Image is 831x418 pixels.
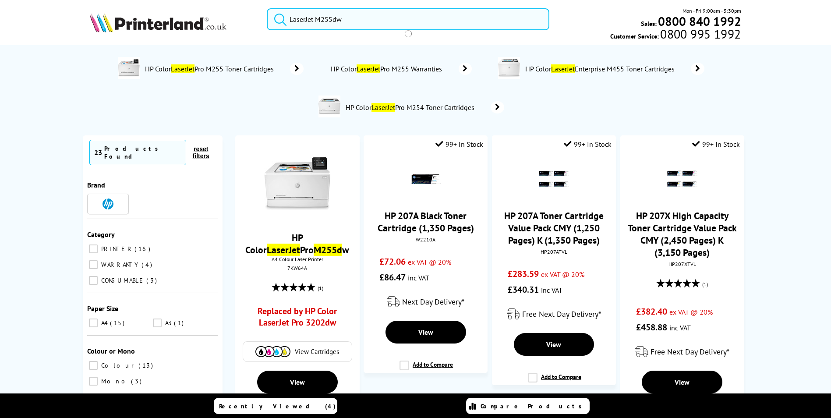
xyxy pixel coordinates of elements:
[357,64,380,73] mark: LaserJet
[99,319,109,327] span: A4
[89,260,98,269] input: WARRANTY 4
[265,151,330,216] img: HP-M255dw-FrontFacing-Small.jpg
[551,64,575,73] mark: LaserJet
[514,333,594,356] a: View
[371,103,395,112] mark: LaserJet
[528,373,581,390] label: Add to Compare
[522,309,601,319] span: Free Next Day Delivery*
[641,19,657,28] span: Sales:
[667,164,697,195] img: HP-207X-CMYK-Small.gif
[496,302,612,326] div: modal_delivery
[219,402,336,410] span: Recently Viewed (4)
[103,198,113,209] img: HP
[242,265,353,271] div: 7KW64A
[314,244,342,256] mark: M255d
[658,13,741,29] b: 0800 840 1992
[90,13,226,32] img: Printerland Logo
[499,248,609,255] div: HP207ATVL
[675,378,690,386] span: View
[171,64,194,73] mark: LaserJet
[90,13,256,34] a: Printerland Logo
[682,7,741,15] span: Mon - Fri 9:00am - 5:30pm
[134,245,152,253] span: 16
[625,340,740,364] div: modal_delivery
[702,276,708,293] span: (1)
[240,256,355,262] span: A4 Colour Laser Printer
[89,377,98,386] input: Mono 3
[146,276,159,284] span: 3
[508,268,539,280] span: £283.59
[378,209,474,234] a: HP 207A Black Toner Cartridge (1,350 Pages)
[245,231,349,256] a: HP ColorLaserJetProM255dw
[610,30,741,40] span: Customer Service:
[379,256,406,267] span: £72.06
[400,361,453,377] label: Add to Compare
[538,164,569,195] img: HP-207A-CMYK-Small.gif
[99,377,130,385] span: Mono
[104,145,181,160] div: Products Found
[669,308,713,316] span: ex VAT @ 20%
[546,340,561,349] span: View
[410,164,441,195] img: HP-207A-Black-Small.gif
[524,64,678,73] span: HP Color Enterprise M455 Toner Cartridges
[435,140,483,149] div: 99+ In Stock
[692,140,740,149] div: 99+ In Stock
[214,398,337,414] a: Recently Viewed (4)
[153,319,162,327] input: A3 1
[657,17,741,25] a: 0800 840 1992
[144,64,277,73] span: HP Color Pro M255 Toner Cartridges
[87,230,115,239] span: Category
[402,297,464,307] span: Next Day Delivery*
[186,145,216,160] button: reset filters
[87,304,118,313] span: Paper Size
[251,305,343,333] a: Replaced by HP Color LaserJet Pro 3202dw
[541,270,584,279] span: ex VAT @ 20%
[345,103,477,112] span: HP Color Pro M254 Toner Cartridges
[89,276,98,285] input: CONSUMABLE 3
[659,30,741,38] span: 0800 995 1992
[248,346,347,357] a: View Cartridges
[541,286,562,294] span: inc VAT
[267,244,300,256] mark: LaserJet
[345,96,504,119] a: HP ColorLaserJetPro M254 Toner Cartridges
[255,346,290,357] img: Cartridges
[481,402,587,410] span: Compare Products
[163,319,173,327] span: A3
[99,276,145,284] span: CONSUMABLE
[418,328,433,337] span: View
[318,280,323,297] span: (1)
[408,258,451,266] span: ex VAT @ 20%
[89,319,98,327] input: A4 15
[290,378,305,386] span: View
[564,140,612,149] div: 99+ In Stock
[144,57,304,81] a: HP ColorLaserJetPro M255 Toner Cartridges
[636,322,667,333] span: £458.88
[508,284,539,295] span: £340.31
[257,371,338,393] a: View
[669,323,691,332] span: inc VAT
[318,96,340,117] img: T6B59A-conspage.jpg
[138,361,155,369] span: 13
[466,398,590,414] a: Compare Products
[295,347,339,356] span: View Cartridges
[267,8,549,30] input: Search product o
[89,244,98,253] input: PRINTER 16
[651,347,729,357] span: Free Next Day Delivery*
[524,57,704,81] a: HP ColorLaserJetEnterprise M455 Toner Cartridges
[636,306,667,317] span: £382.40
[627,261,738,267] div: HP207XTVL
[628,209,737,259] a: HP 207X High Capacity Toner Cartridge Value Pack CMY (2,450 Pages) K (3,150 Pages)
[330,64,446,73] span: HP Color Pro M255 Warranties
[408,273,429,282] span: inc VAT
[385,321,466,344] a: View
[131,377,144,385] span: 3
[89,361,98,370] input: Colour 13
[118,57,140,79] img: 7KW64A-conspage.jpg
[174,319,186,327] span: 1
[379,272,406,283] span: £86.47
[504,209,604,246] a: HP 207A Toner Cartridge Value Pack CMY (1,250 Pages) K (1,350 Pages)
[99,361,138,369] span: Colour
[368,290,483,314] div: modal_delivery
[99,261,141,269] span: WARRANTY
[94,148,102,157] span: 23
